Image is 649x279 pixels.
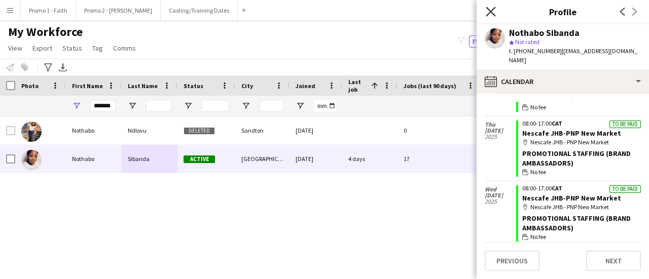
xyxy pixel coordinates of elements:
span: Jobs (last 90 days) [404,82,456,90]
button: Promo 1 - Faith [21,1,76,20]
span: [DATE] [485,128,516,134]
div: 08:00-17:00 [522,121,641,127]
span: Active [184,155,215,163]
button: Open Filter Menu [184,101,193,110]
div: Nothabo [66,116,122,144]
span: Export [32,44,52,53]
div: To be paid [609,121,641,128]
div: 4 days [342,145,398,173]
span: No fee [530,232,546,242]
app-action-btn: Advanced filters [42,61,54,73]
input: Joined Filter Input [314,100,336,112]
a: Status [58,42,86,55]
span: No fee [530,168,546,177]
span: View [8,44,22,53]
input: First Name Filter Input [90,100,116,112]
button: Open Filter Menu [296,101,305,110]
span: Joined [296,82,315,90]
button: Open Filter Menu [72,101,81,110]
span: Comms [113,44,136,53]
a: Comms [109,42,140,55]
div: Sandton [235,116,290,144]
div: 0 [398,116,481,144]
div: Nothabo [66,145,122,173]
h3: Profile [477,5,649,18]
span: Thu [485,122,516,128]
input: Status Filter Input [202,100,229,112]
span: No fee [530,103,546,112]
span: 2025 [485,198,516,205]
span: Last Name [128,82,158,90]
span: Deleted [184,127,215,135]
span: 2025 [485,134,516,140]
div: Sibanda [122,145,177,173]
input: Row Selection is disabled for this row (unchecked) [6,126,15,135]
a: Nescafe JHB-PNP New Market [522,193,621,203]
span: CAT [552,184,562,192]
div: [DATE] [290,145,342,173]
div: Calendar [477,69,649,94]
span: CAT [552,119,562,127]
div: 08:00-17:00 [522,185,641,191]
div: [GEOGRAPHIC_DATA] [235,145,290,173]
div: Promotional Staffing (Brand Ambassadors) [522,214,641,232]
img: Nothabo Ndlovu [21,122,42,142]
img: Nothabo Sibanda [21,150,42,170]
button: Previous [485,251,539,271]
a: Tag [88,42,107,55]
a: Export [28,42,56,55]
div: Nothabo Sibanda [509,28,580,37]
span: Wed [485,186,516,192]
span: My Workforce [8,24,83,39]
div: Promotional Staffing (Brand Ambassadors) [522,149,641,167]
button: Open Filter Menu [241,101,250,110]
div: Nescafe JHB - PNP New Market [522,138,641,147]
span: Tag [92,44,103,53]
div: Ndlovu [122,116,177,144]
button: Open Filter Menu [128,101,137,110]
span: t. [PHONE_NUMBER] [509,47,562,55]
input: City Filter Input [260,100,283,112]
a: Nescafe JHB-PNP New Market [522,129,621,138]
span: Status [62,44,82,53]
div: Nescafe JHB - PNP New Market [522,203,641,212]
button: Casting/Training Dates [161,1,238,20]
div: [DATE] [290,116,342,144]
span: Last job [348,78,367,93]
div: 17 [398,145,481,173]
input: Last Name Filter Input [146,100,171,112]
div: To be paid [609,185,641,193]
span: | [EMAIL_ADDRESS][DOMAIN_NAME] [509,47,637,64]
span: City [241,82,253,90]
span: [DATE] [485,192,516,198]
app-action-btn: Export XLSX [57,61,69,73]
span: Status [184,82,203,90]
button: Promo 2 - [PERSON_NAME] [76,1,161,20]
span: Not rated [515,38,539,46]
button: Everyone11,203 [469,35,523,48]
button: Next [586,251,641,271]
a: View [4,42,26,55]
span: First Name [72,82,103,90]
span: Photo [21,82,39,90]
